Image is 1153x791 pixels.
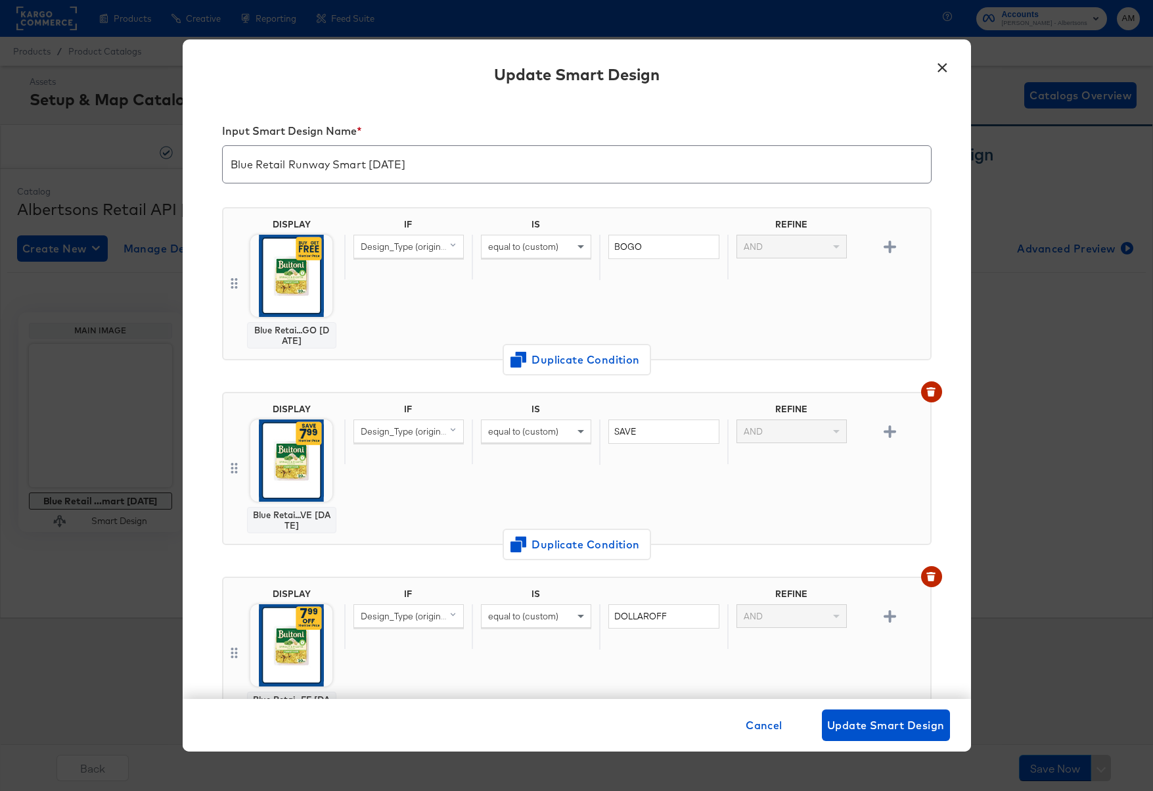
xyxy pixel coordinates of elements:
span: equal to (custom) [488,610,558,622]
div: IS [472,219,599,235]
div: IS [472,404,599,419]
span: equal to (custom) [488,425,558,437]
span: Design_Type (original) [361,610,450,622]
span: Update Smart Design [827,716,945,734]
button: Duplicate Condition [503,529,651,560]
span: Design_Type (original) [361,425,450,437]
div: Input Smart Design Name [222,124,932,143]
img: XzE7pdoBWmVCxCckmeVfWw.jpg [250,235,332,317]
div: Blue Retai...GO [DATE] [253,325,330,346]
button: Duplicate Condition [503,344,651,375]
div: REFINE [727,219,855,235]
div: IF [344,588,472,604]
div: Update Smart Design [494,63,660,85]
span: Cancel [746,716,782,734]
span: equal to (custom) [488,241,558,252]
div: IF [344,219,472,235]
input: Enter value [608,419,719,444]
div: IF [344,404,472,419]
div: DISPLAY [273,588,311,599]
div: REFINE [727,588,855,604]
div: Blue Retai...VE [DATE] [253,510,330,531]
span: AND [744,425,763,437]
div: IS [472,588,599,604]
input: Enter value [608,604,719,629]
div: DISPLAY [273,219,311,229]
img: oQf5KgGnz8y50B4dlGqkNw.jpg [250,604,332,686]
button: Update Smart Design [822,709,950,741]
span: Duplicate Condition [513,350,641,369]
div: REFINE [727,404,855,419]
button: Cancel [740,709,788,741]
span: AND [744,241,763,252]
span: AND [744,610,763,622]
input: Enter value [608,235,719,259]
input: My smart design [223,141,931,178]
img: bAnPa1mCMPhueeYP7WITWQ.jpg [250,419,332,502]
div: DISPLAY [273,404,311,414]
button: × [931,53,955,76]
span: Design_Type (original) [361,241,450,252]
div: Blue Retai...FF [DATE] [253,694,330,715]
span: Duplicate Condition [513,535,641,554]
